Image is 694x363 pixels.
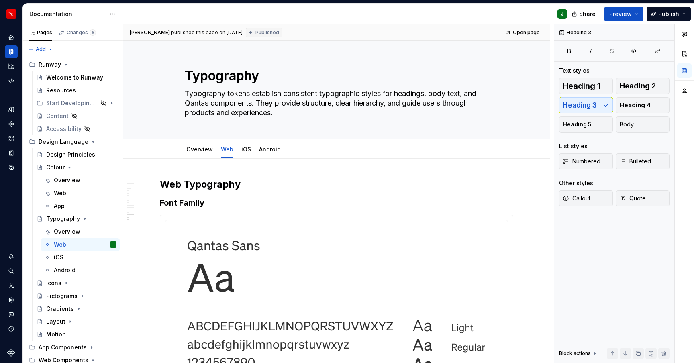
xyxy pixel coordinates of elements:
[41,200,120,212] a: App
[616,190,670,206] button: Quote
[33,315,120,328] a: Layout
[241,146,251,153] a: iOS
[559,348,598,359] div: Block actions
[39,138,88,146] div: Design Language
[559,142,588,150] div: List styles
[54,228,80,236] div: Overview
[33,277,120,290] a: Icons
[5,118,18,131] a: Components
[616,153,670,169] button: Bulleted
[5,60,18,73] a: Analytics
[5,31,18,44] a: Home
[54,202,65,210] div: App
[559,116,613,133] button: Heading 5
[5,265,18,277] div: Search ⌘K
[160,178,513,191] h2: Web Typography
[29,10,105,18] div: Documentation
[5,132,18,145] a: Assets
[561,11,563,17] div: J
[26,44,56,55] button: Add
[620,82,656,90] span: Heading 2
[5,308,18,321] div: Contact support
[5,279,18,292] a: Invite team
[616,116,670,133] button: Body
[183,87,487,119] textarea: Typography tokens establish consistent typographic styles for headings, body text, and Qantas com...
[33,290,120,302] a: Pictograms
[513,29,540,36] span: Open page
[54,241,66,249] div: Web
[33,328,120,341] a: Motion
[183,141,216,157] div: Overview
[46,163,65,171] div: Colour
[604,7,643,21] button: Preview
[647,7,691,21] button: Publish
[67,29,96,36] div: Changes
[563,120,592,128] span: Heading 5
[46,305,74,313] div: Gradients
[609,10,632,18] span: Preview
[39,343,87,351] div: App Components
[36,46,46,53] span: Add
[46,215,80,223] div: Typography
[171,29,243,36] div: published this page on [DATE]
[259,146,281,153] a: Android
[41,225,120,238] a: Overview
[5,294,18,306] a: Settings
[33,122,120,135] a: Accessibility
[41,174,120,187] a: Overview
[46,318,65,326] div: Layout
[559,153,613,169] button: Numbered
[112,241,114,249] div: J
[658,10,679,18] span: Publish
[33,161,120,174] a: Colour
[7,349,15,357] svg: Supernova Logo
[46,279,61,287] div: Icons
[5,74,18,87] a: Code automation
[5,161,18,174] div: Data sources
[186,146,213,153] a: Overview
[46,151,95,159] div: Design Principles
[238,141,254,157] div: iOS
[46,330,66,339] div: Motion
[160,197,513,208] h3: Font Family
[46,99,98,107] div: Start Developing (AEM)
[5,147,18,159] a: Storybook stories
[33,84,120,97] a: Resources
[5,45,18,58] a: Documentation
[563,194,590,202] span: Callout
[503,27,543,38] a: Open page
[33,71,120,84] a: Welcome to Runway
[559,67,590,75] div: Text styles
[26,58,120,71] div: Runway
[46,292,78,300] div: Pictograms
[41,251,120,264] a: iOS
[41,264,120,277] a: Android
[620,157,651,165] span: Bulleted
[46,86,76,94] div: Resources
[39,61,61,69] div: Runway
[6,9,16,19] img: 6b187050-a3ed-48aa-8485-808e17fcee26.png
[567,7,601,21] button: Share
[26,135,120,148] div: Design Language
[46,112,69,120] div: Content
[620,101,651,109] span: Heading 4
[5,250,18,263] button: Notifications
[54,253,63,261] div: iOS
[255,29,279,36] span: Published
[33,110,120,122] a: Content
[620,194,646,202] span: Quote
[218,141,237,157] div: Web
[256,141,284,157] div: Android
[26,341,120,354] div: App Components
[616,78,670,94] button: Heading 2
[559,179,593,187] div: Other styles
